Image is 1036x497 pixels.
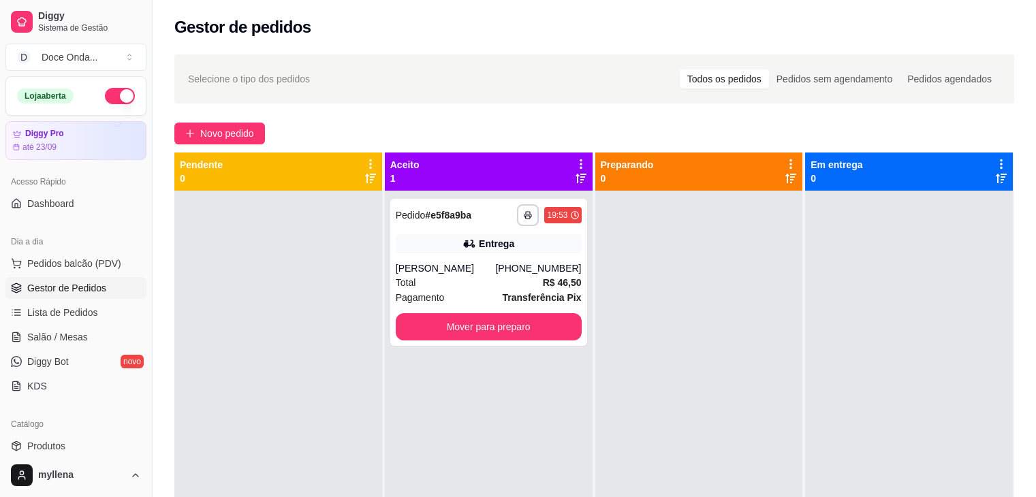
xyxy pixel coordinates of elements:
strong: R$ 46,50 [543,277,582,288]
span: Diggy Bot [27,355,69,368]
span: Total [396,275,416,290]
p: 0 [811,172,862,185]
span: KDS [27,379,47,393]
span: Novo pedido [200,126,254,141]
span: D [17,50,31,64]
div: Pedidos sem agendamento [769,69,900,89]
span: Sistema de Gestão [38,22,141,33]
span: Pagamento [396,290,445,305]
strong: # e5f8a9ba [425,210,471,221]
p: 0 [601,172,654,185]
a: DiggySistema de Gestão [5,5,146,38]
div: Acesso Rápido [5,171,146,193]
div: Entrega [479,237,514,251]
article: até 23/09 [22,142,57,153]
p: Preparando [601,158,654,172]
span: plus [185,129,195,138]
div: [PERSON_NAME] [396,261,496,275]
button: Pedidos balcão (PDV) [5,253,146,274]
a: Diggy Proaté 23/09 [5,121,146,160]
h2: Gestor de pedidos [174,16,311,38]
a: Dashboard [5,193,146,214]
p: 0 [180,172,223,185]
div: [PHONE_NUMBER] [495,261,581,275]
p: Pendente [180,158,223,172]
span: Gestor de Pedidos [27,281,106,295]
span: Diggy [38,10,141,22]
a: Salão / Mesas [5,326,146,348]
span: Dashboard [27,197,74,210]
a: KDS [5,375,146,397]
div: 19:53 [547,210,567,221]
strong: Transferência Pix [503,292,582,303]
button: Mover para preparo [396,313,582,340]
span: Lista de Pedidos [27,306,98,319]
button: Alterar Status [105,88,135,104]
span: Selecione o tipo dos pedidos [188,71,310,86]
span: Pedidos balcão (PDV) [27,257,121,270]
p: Aceito [390,158,420,172]
div: Pedidos agendados [900,69,999,89]
p: Em entrega [811,158,862,172]
span: Salão / Mesas [27,330,88,344]
div: Todos os pedidos [680,69,769,89]
a: Produtos [5,435,146,457]
a: Gestor de Pedidos [5,277,146,299]
span: myllena [38,469,125,481]
button: Novo pedido [174,123,265,144]
div: Loja aberta [17,89,74,103]
div: Dia a dia [5,231,146,253]
a: Lista de Pedidos [5,302,146,323]
div: Doce Onda ... [42,50,98,64]
div: Catálogo [5,413,146,435]
article: Diggy Pro [25,129,64,139]
span: Produtos [27,439,65,453]
button: Select a team [5,44,146,71]
button: myllena [5,459,146,492]
a: Diggy Botnovo [5,351,146,372]
span: Pedido [396,210,426,221]
p: 1 [390,172,420,185]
